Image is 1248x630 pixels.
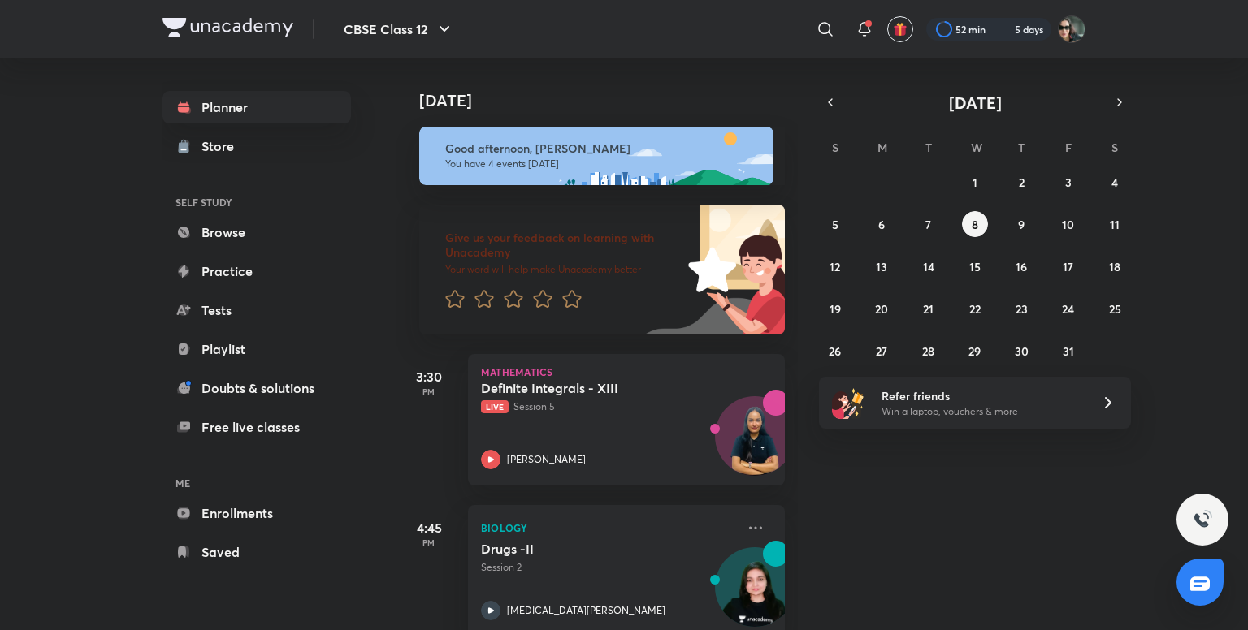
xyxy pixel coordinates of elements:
[1062,217,1074,232] abbr: October 10, 2025
[1008,296,1034,321] button: October 23, 2025
[972,217,978,232] abbr: October 8, 2025
[162,91,351,123] a: Planner
[1102,253,1128,279] button: October 18, 2025
[396,367,461,386] h5: 3:30
[1016,259,1027,274] abbr: October 16, 2025
[822,296,848,321] button: October 19, 2025
[396,537,461,547] p: PM
[832,140,838,155] abbr: Sunday
[1111,140,1118,155] abbr: Saturday
[822,338,848,364] button: October 26, 2025
[1008,211,1034,237] button: October 9, 2025
[869,296,895,321] button: October 20, 2025
[1110,217,1120,232] abbr: October 11, 2025
[1015,343,1029,359] abbr: October 30, 2025
[869,211,895,237] button: October 6, 2025
[507,452,586,467] p: [PERSON_NAME]
[481,380,683,396] h5: Definite Integrals - XIII
[1111,175,1118,190] abbr: October 4, 2025
[162,469,351,497] h6: ME
[969,301,981,317] abbr: October 22, 2025
[1193,510,1212,529] img: ttu
[445,263,682,276] p: Your word will help make Unacademy better
[916,296,942,321] button: October 21, 2025
[162,411,351,443] a: Free live classes
[481,399,736,414] p: Session 5
[832,217,838,232] abbr: October 5, 2025
[396,518,461,537] h5: 4:45
[162,216,351,248] a: Browse
[162,255,351,287] a: Practice
[1058,15,1085,43] img: Arihant
[1065,175,1072,190] abbr: October 3, 2025
[822,253,848,279] button: October 12, 2025
[1018,140,1025,155] abbr: Thursday
[716,405,794,483] img: Avatar
[969,259,981,274] abbr: October 15, 2025
[481,367,772,377] p: Mathematics
[445,157,759,170] p: You have 4 events [DATE]
[1055,253,1081,279] button: October 17, 2025
[1102,296,1128,321] button: October 25, 2025
[162,294,351,326] a: Tests
[916,211,942,237] button: October 7, 2025
[633,205,785,334] img: feedback_image
[1008,169,1034,195] button: October 2, 2025
[925,140,932,155] abbr: Tuesday
[1109,259,1120,274] abbr: October 18, 2025
[162,372,351,404] a: Doubts & solutions
[869,338,895,364] button: October 27, 2025
[1016,301,1028,317] abbr: October 23, 2025
[973,175,977,190] abbr: October 1, 2025
[832,386,864,419] img: referral
[481,560,736,575] p: Session 2
[876,259,887,274] abbr: October 13, 2025
[925,217,931,232] abbr: October 7, 2025
[923,301,934,317] abbr: October 21, 2025
[869,253,895,279] button: October 13, 2025
[922,343,934,359] abbr: October 28, 2025
[962,296,988,321] button: October 22, 2025
[419,91,801,110] h4: [DATE]
[949,92,1002,114] span: [DATE]
[822,211,848,237] button: October 5, 2025
[162,497,351,529] a: Enrollments
[877,140,887,155] abbr: Monday
[396,386,461,396] p: PM
[1018,217,1025,232] abbr: October 9, 2025
[882,404,1081,419] p: Win a laptop, vouchers & more
[419,127,773,185] img: afternoon
[1055,169,1081,195] button: October 3, 2025
[1109,301,1121,317] abbr: October 25, 2025
[1063,343,1074,359] abbr: October 31, 2025
[1008,338,1034,364] button: October 30, 2025
[995,21,1012,37] img: streak
[445,141,759,156] h6: Good afternoon, [PERSON_NAME]
[481,518,736,537] p: Biology
[1065,140,1072,155] abbr: Friday
[481,541,683,557] h5: Drugs -II
[971,140,982,155] abbr: Wednesday
[162,536,351,568] a: Saved
[893,22,908,37] img: avatar
[830,259,840,274] abbr: October 12, 2025
[887,16,913,42] button: avatar
[878,217,885,232] abbr: October 6, 2025
[1063,259,1073,274] abbr: October 17, 2025
[1019,175,1025,190] abbr: October 2, 2025
[1055,338,1081,364] button: October 31, 2025
[1102,211,1128,237] button: October 11, 2025
[162,130,351,162] a: Store
[162,333,351,365] a: Playlist
[1102,169,1128,195] button: October 4, 2025
[481,400,509,413] span: Live
[962,253,988,279] button: October 15, 2025
[876,343,887,359] abbr: October 27, 2025
[968,343,981,359] abbr: October 29, 2025
[923,259,934,274] abbr: October 14, 2025
[1055,211,1081,237] button: October 10, 2025
[830,301,841,317] abbr: October 19, 2025
[334,13,464,45] button: CBSE Class 12
[916,338,942,364] button: October 28, 2025
[916,253,942,279] button: October 14, 2025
